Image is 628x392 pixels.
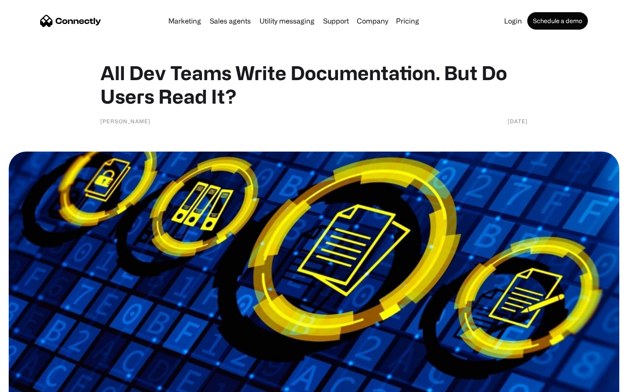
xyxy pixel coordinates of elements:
[357,15,388,27] div: Company
[320,17,352,24] a: Support
[100,117,150,125] div: [PERSON_NAME]
[256,17,318,24] a: Utility messaging
[206,17,254,24] a: Sales agents
[9,377,52,389] aside: Language selected: English
[165,17,205,24] a: Marketing
[392,17,423,24] a: Pricing
[508,117,528,125] div: [DATE]
[501,17,526,24] a: Login
[527,12,588,30] a: Schedule a demo
[17,377,52,389] ul: Language list
[100,61,528,108] h1: All Dev Teams Write Documentation. But Do Users Read It?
